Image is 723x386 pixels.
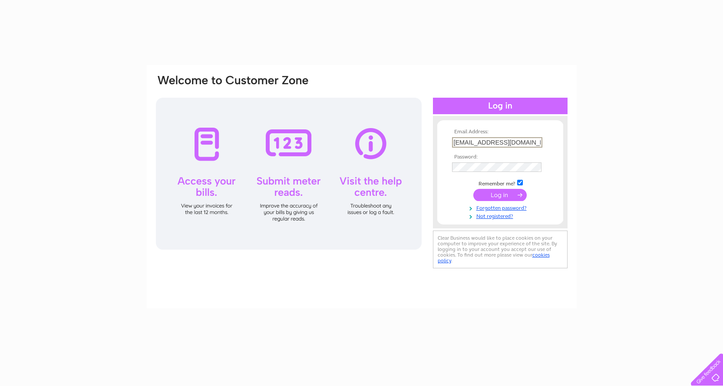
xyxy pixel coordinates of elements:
div: Clear Business would like to place cookies on your computer to improve your experience of the sit... [433,231,568,268]
input: Submit [473,189,527,201]
th: Password: [450,154,551,160]
a: cookies policy [438,252,550,264]
th: Email Address: [450,129,551,135]
a: Forgotten password? [452,203,551,211]
a: Not registered? [452,211,551,220]
td: Remember me? [450,178,551,187]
